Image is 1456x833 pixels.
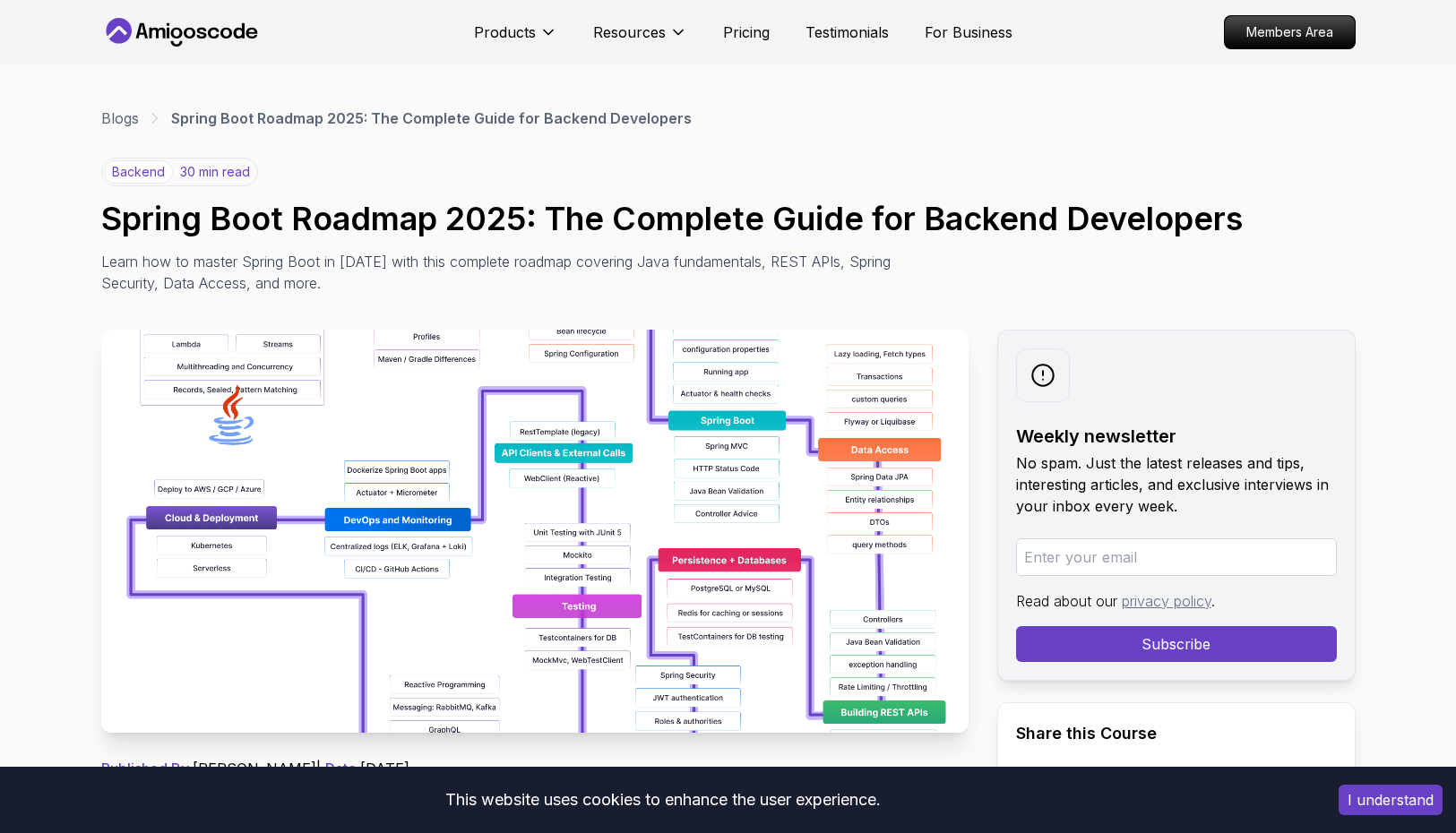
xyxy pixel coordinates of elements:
[1345,721,1456,806] iframe: chat widget
[101,107,139,129] a: Blogs
[1122,592,1211,610] a: privacy policy
[1225,16,1355,48] p: Members Area
[101,251,904,294] p: Learn how to master Spring Boot in [DATE] with this complete roadmap covering Java fundamentals, ...
[593,21,666,43] p: Resources
[325,760,360,777] span: Date:
[171,107,692,129] p: Spring Boot Roadmap 2025: The Complete Guide for Backend Developers
[101,758,969,779] p: [PERSON_NAME] | [DATE]
[101,201,1356,236] h1: Spring Boot Roadmap 2025: The Complete Guide for Backend Developers
[1224,15,1356,49] a: Members Area
[593,21,687,57] button: Resources
[101,760,193,777] span: Published By:
[1016,452,1337,517] p: No spam. Just the latest releases and tips, interesting articles, and exclusive interviews in you...
[1016,721,1337,746] h2: Share this Course
[13,780,1312,820] div: This website uses cookies to enhance the user experience.
[474,21,557,57] button: Products
[180,163,250,181] p: 30 min read
[806,21,889,43] a: Testimonials
[723,21,770,43] a: Pricing
[474,21,536,43] p: Products
[1339,785,1443,815] button: Accept cookies
[1016,626,1337,662] button: Subscribe
[925,21,1012,43] a: For Business
[1016,538,1337,576] input: Enter your email
[101,330,969,733] img: Spring Boot Roadmap 2025: The Complete Guide for Backend Developers thumbnail
[1016,424,1337,449] h2: Weekly newsletter
[1016,590,1337,612] p: Read about our .
[104,160,173,184] p: backend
